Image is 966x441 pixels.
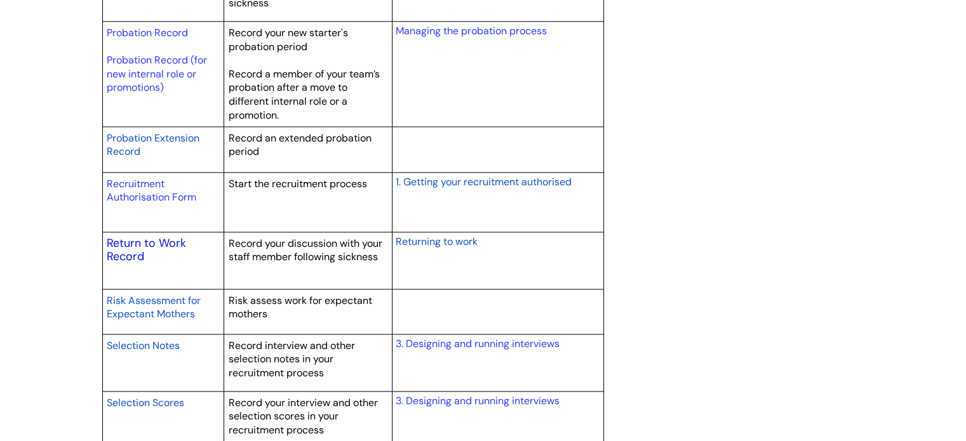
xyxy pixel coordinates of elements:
a: Risk Assessment for Expectant Mothers [107,293,201,322]
span: 1. Getting your recruitment authorised [395,175,571,188]
span: Start the recruitment process [229,177,367,190]
a: Returning to work [395,234,477,249]
a: Probation Extension Record [107,130,199,159]
a: Return to Work Record [107,235,186,265]
a: Recruitment Authorisation Form [107,177,196,204]
span: Selection Notes [107,339,180,352]
span: Record a member of your team’s probation after a move to different internal role or a promotion. [229,67,380,122]
a: Selection Notes [107,338,180,353]
span: Probation Extension Record [107,131,199,159]
a: 3. Designing and running interviews [395,394,559,407]
span: Record your discussion with your staff member following sickness [229,237,382,264]
span: Record an extended probation period [229,131,372,159]
span: Record interview and other selection notes in your recruitment process [229,339,355,379]
a: Selection Scores [107,395,184,410]
span: Record your interview and other selection scores in your recruitment process [229,396,378,437]
a: 1. Getting your recruitment authorised [395,174,571,189]
a: Managing the probation process [395,24,546,37]
span: Returning to work [395,235,477,248]
a: Probation Record [107,26,188,39]
a: Probation Record (for new internal role or promotions) [107,53,207,94]
span: Record your new starter's probation period [229,26,348,53]
span: Risk Assessment for Expectant Mothers [107,294,201,321]
span: Risk assess work for expectant mothers [229,294,372,321]
span: Selection Scores [107,396,184,409]
a: 3. Designing and running interviews [395,337,559,350]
